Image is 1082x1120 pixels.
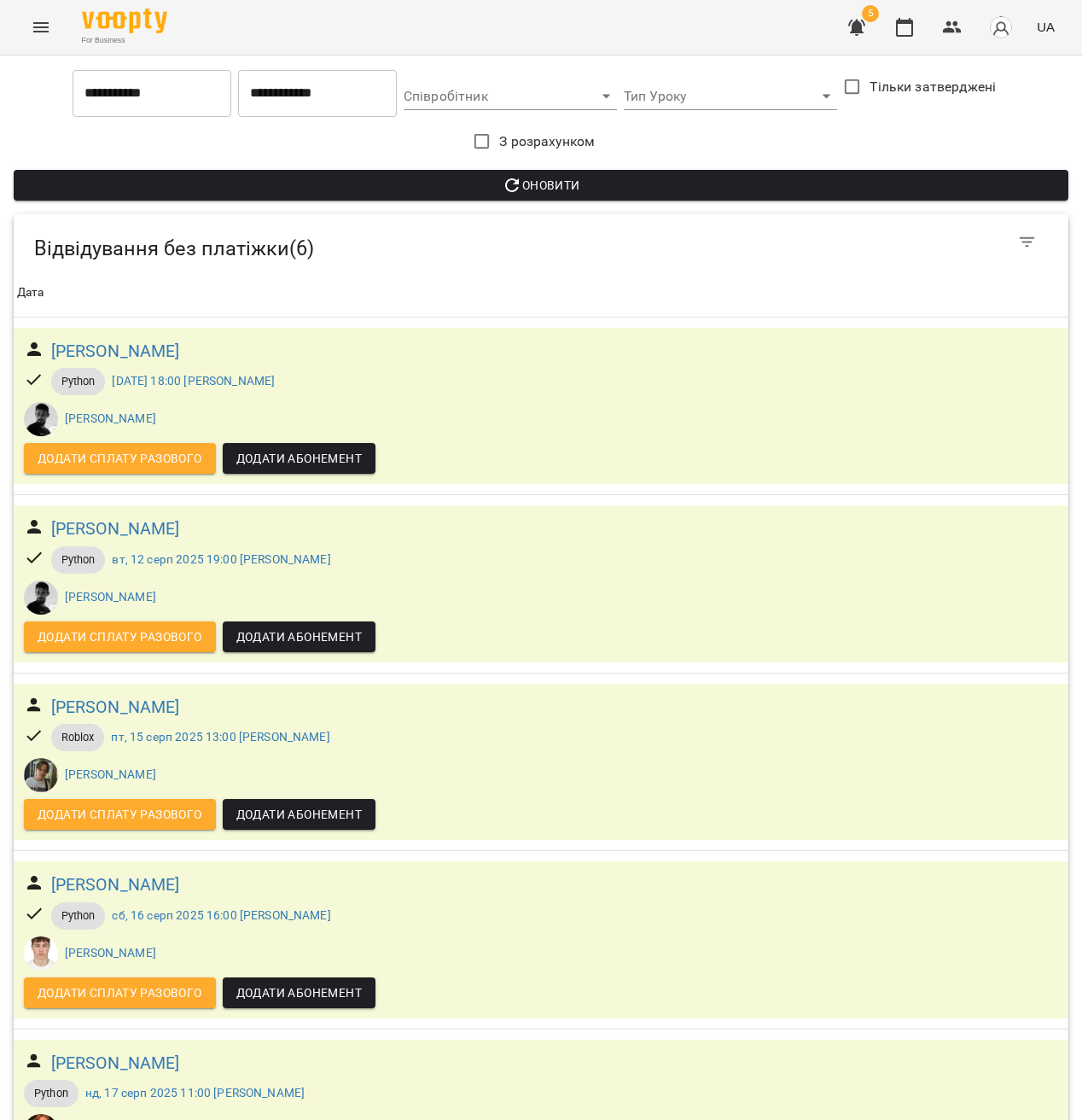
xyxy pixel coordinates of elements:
button: Додати Абонемент [223,621,375,652]
img: Шатило Артем Сергійович [24,580,58,615]
span: Додати сплату разового [38,627,202,647]
img: Voopty Logo [82,9,167,33]
span: Python [24,1086,79,1101]
a: вт, 12 серп 2025 19:00 [PERSON_NAME] [112,552,330,566]
span: Python [51,374,106,389]
button: Додати сплату разового [24,621,216,652]
a: [PERSON_NAME] [51,516,180,542]
button: Оновити [14,170,1068,201]
img: avatar_s.png [989,15,1013,39]
span: Оновити [27,175,1055,195]
button: Додати Абонемент [223,799,375,830]
a: нд, 17 серп 2025 11:00 [PERSON_NAME] [85,1086,305,1100]
a: сб, 16 серп 2025 16:00 [PERSON_NAME] [112,908,330,922]
div: Table Toolbar [14,214,1068,269]
a: [PERSON_NAME] [65,590,156,604]
a: пт, 15 серп 2025 13:00 [PERSON_NAME] [111,730,329,744]
span: Python [51,552,106,568]
a: [PERSON_NAME] [65,767,156,781]
span: Додати Абонемент [236,983,362,1003]
div: Дата [17,283,44,303]
button: Додати сплату разового [24,443,216,474]
a: [PERSON_NAME] [65,946,156,960]
a: [PERSON_NAME] [51,1050,180,1076]
button: Додати сплату разового [24,977,216,1008]
span: Додати сплату разового [38,804,202,825]
span: Тільки затверджені [870,77,996,97]
span: For Business [82,35,167,46]
img: Зарічний Василь Олегович [24,758,58,792]
img: Шатило Артем Сергійович [24,402,58,436]
span: UA [1037,18,1055,36]
span: Дата [17,283,1065,303]
img: Перепечай Олег Ігорович [24,936,58,971]
span: Roblox [51,730,105,745]
span: Додати Абонемент [236,627,362,647]
span: Додати Абонемент [236,804,362,825]
button: Додати сплату разового [24,799,216,830]
button: Фільтр [1007,222,1048,263]
a: [PERSON_NAME] [51,338,180,365]
span: З розрахунком [499,131,595,152]
button: Додати Абонемент [223,443,375,474]
button: Menu [20,7,61,48]
a: [PERSON_NAME] [51,872,180,898]
a: [PERSON_NAME] [51,694,180,720]
div: Sort [17,283,44,303]
span: Python [51,908,106,924]
a: [DATE] 18:00 [PERSON_NAME] [112,374,275,388]
span: 5 [862,5,879,22]
span: Додати Абонемент [236,448,362,469]
span: Додати сплату разового [38,983,202,1003]
button: Додати Абонемент [223,977,375,1008]
span: Додати сплату разового [38,448,202,469]
h5: Відвідування без платіжки ( 6 ) [34,236,660,262]
a: [PERSON_NAME] [65,411,156,425]
button: UA [1030,11,1062,43]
